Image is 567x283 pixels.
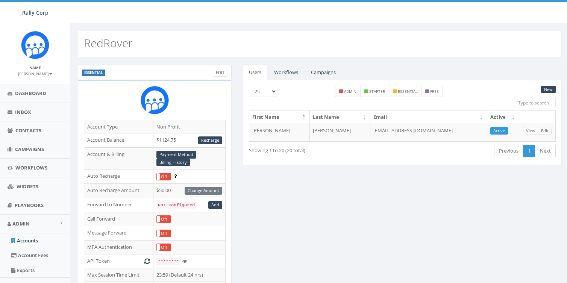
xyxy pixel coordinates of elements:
[15,127,41,134] span: Contacts
[305,65,342,80] a: Campaigns
[398,89,417,94] small: essential
[370,124,487,142] td: [EMAIL_ADDRESS][DOMAIN_NAME]
[84,212,153,226] td: Call Forward
[17,183,38,190] span: Widgets
[84,133,153,148] td: Account Balance
[243,65,267,80] a: Users
[84,226,153,241] td: Message Forward
[514,97,556,108] input: Type to search
[490,127,508,135] a: Active
[84,183,153,198] td: Auto Recharge Amount
[538,127,552,135] a: Edit
[430,89,439,94] small: free
[156,244,171,251] div: OnOff
[84,254,153,268] td: API Token
[18,71,52,76] small: [PERSON_NAME]
[144,259,150,263] i: Generate New Token
[541,86,556,94] a: New
[494,145,523,157] a: Previous
[156,159,190,166] a: Billing History
[213,69,227,77] a: Edit
[156,151,196,159] a: Payment Method
[15,109,31,115] span: Inbox
[84,240,153,254] td: MFA Authentication
[249,124,310,142] td: [PERSON_NAME]
[535,145,556,157] a: Next
[22,9,49,16] span: Rally Corp
[157,173,171,180] label: Off
[370,110,487,124] th: Email: activate to sort column ascending
[84,268,153,281] td: Max Session Time Limit
[141,86,169,114] img: Rally_Corp_Icon.png
[157,216,171,222] label: Off
[15,90,46,97] span: Dashboard
[84,37,133,49] h2: RedRover
[208,201,222,209] a: Add
[153,268,226,281] td: 23:59 (Default 24 hrs)
[156,230,171,237] div: OnOff
[153,183,226,198] td: $50.00
[84,120,153,133] td: Account Type
[12,220,30,227] span: Admin
[84,169,153,184] td: Auto Recharge
[84,198,153,212] td: Forward to Number
[29,65,41,70] small: Name
[15,202,44,209] span: Playbooks
[157,244,171,251] label: Off
[156,202,196,209] code: Not Configured
[18,70,52,77] a: [PERSON_NAME]
[523,145,535,157] a: 1
[344,89,356,94] small: admin
[369,89,385,94] small: starter
[15,164,47,171] span: Workflows
[21,31,49,59] img: Icon_1.png
[310,124,370,142] td: [PERSON_NAME]
[198,136,222,144] a: Recharge
[153,120,226,133] td: Non Profit
[249,110,310,124] th: First Name: activate to sort column descending
[268,65,304,80] a: Workflows
[156,215,171,223] div: OnOff
[157,230,171,237] label: Off
[249,144,370,154] div: Showing 1 to 20 (20 total)
[310,110,370,124] th: Last Name: activate to sort column ascending
[15,146,44,153] span: Campaigns
[174,173,177,179] span: Enable to prevent campaign failure.
[156,173,171,180] div: OnOff
[84,147,153,169] td: Account & Billing
[523,127,538,135] a: View
[487,110,519,124] th: Active: activate to sort column ascending
[82,70,105,76] label: ESSENTIAL
[153,133,226,148] td: $1124.75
